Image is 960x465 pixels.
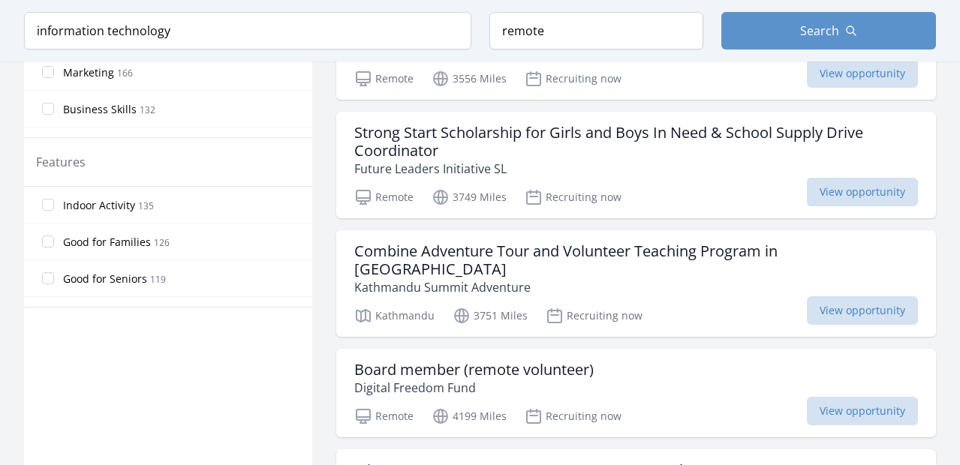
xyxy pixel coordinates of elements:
[154,236,170,249] span: 126
[546,307,643,325] p: Recruiting now
[721,12,936,49] button: Search
[354,242,918,278] h3: Combine Adventure Tour and Volunteer Teaching Program in [GEOGRAPHIC_DATA]
[800,22,839,40] span: Search
[453,307,528,325] p: 3751 Miles
[42,66,54,78] input: Marketing 166
[63,235,151,250] span: Good for Families
[63,198,135,213] span: Indoor Activity
[117,67,133,79] span: 166
[525,70,621,88] p: Recruiting now
[36,153,86,171] legend: Features
[42,199,54,211] input: Indoor Activity 135
[24,12,471,49] input: Keyword
[432,70,507,88] p: 3556 Miles
[525,407,621,425] p: Recruiting now
[354,307,435,325] p: Kathmandu
[807,59,918,88] span: View opportunity
[489,12,704,49] input: Location
[354,124,918,160] h3: Strong Start Scholarship for Girls and Boys In Need & School Supply Drive Coordinator
[336,112,936,218] a: Strong Start Scholarship for Girls and Boys In Need & School Supply Drive Coordinator Future Lead...
[354,407,414,425] p: Remote
[354,278,918,296] p: Kathmandu Summit Adventure
[63,102,137,117] span: Business Skills
[140,103,155,116] span: 132
[354,379,594,397] p: Digital Freedom Fund
[432,188,507,206] p: 3749 Miles
[42,272,54,284] input: Good for Seniors 119
[807,397,918,425] span: View opportunity
[432,407,507,425] p: 4199 Miles
[354,188,414,206] p: Remote
[42,103,54,115] input: Business Skills 132
[63,271,147,286] span: Good for Seniors
[150,273,166,286] span: 119
[336,230,936,337] a: Combine Adventure Tour and Volunteer Teaching Program in [GEOGRAPHIC_DATA] Kathmandu Summit Adven...
[138,199,154,212] span: 135
[354,361,594,379] h3: Board member (remote volunteer)
[525,188,621,206] p: Recruiting now
[336,349,936,437] a: Board member (remote volunteer) Digital Freedom Fund Remote 4199 Miles Recruiting now View opport...
[354,160,918,178] p: Future Leaders Initiative SL
[63,65,114,80] span: Marketing
[354,70,414,88] p: Remote
[807,296,918,325] span: View opportunity
[807,178,918,206] span: View opportunity
[42,235,54,247] input: Good for Families 126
